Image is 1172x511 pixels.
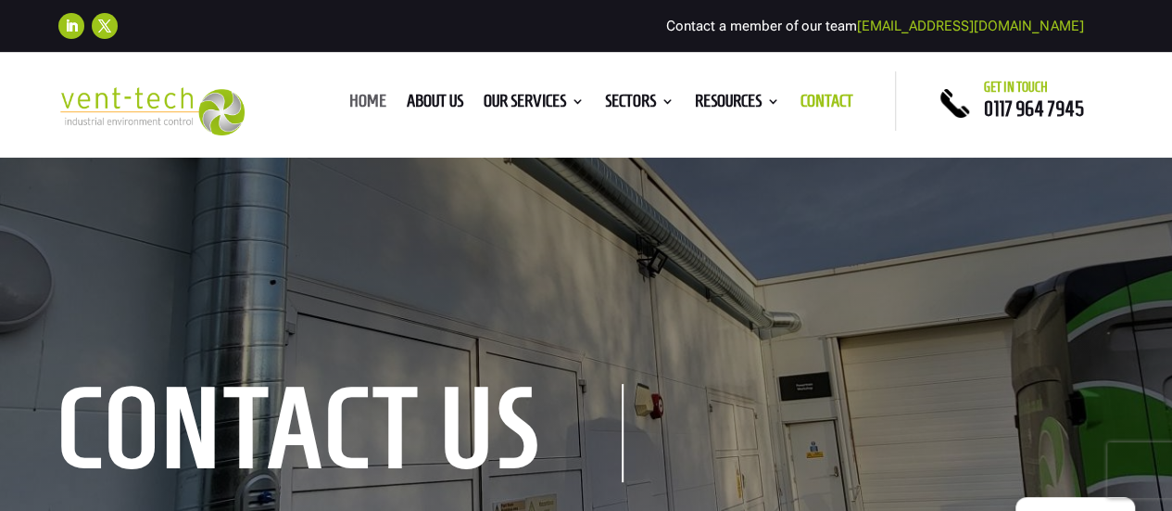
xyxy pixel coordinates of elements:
[666,18,1083,34] span: Contact a member of our team
[58,87,244,134] img: 2023-09-27T08_35_16.549ZVENT-TECH---Clear-background
[407,95,463,115] a: About us
[484,95,585,115] a: Our Services
[58,384,624,482] h1: contact us
[695,95,780,115] a: Resources
[857,18,1083,34] a: [EMAIL_ADDRESS][DOMAIN_NAME]
[800,95,853,115] a: Contact
[58,13,84,39] a: Follow on LinkedIn
[349,95,386,115] a: Home
[983,80,1047,95] span: Get in touch
[92,13,118,39] a: Follow on X
[983,97,1083,120] a: 0117 964 7945
[605,95,674,115] a: Sectors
